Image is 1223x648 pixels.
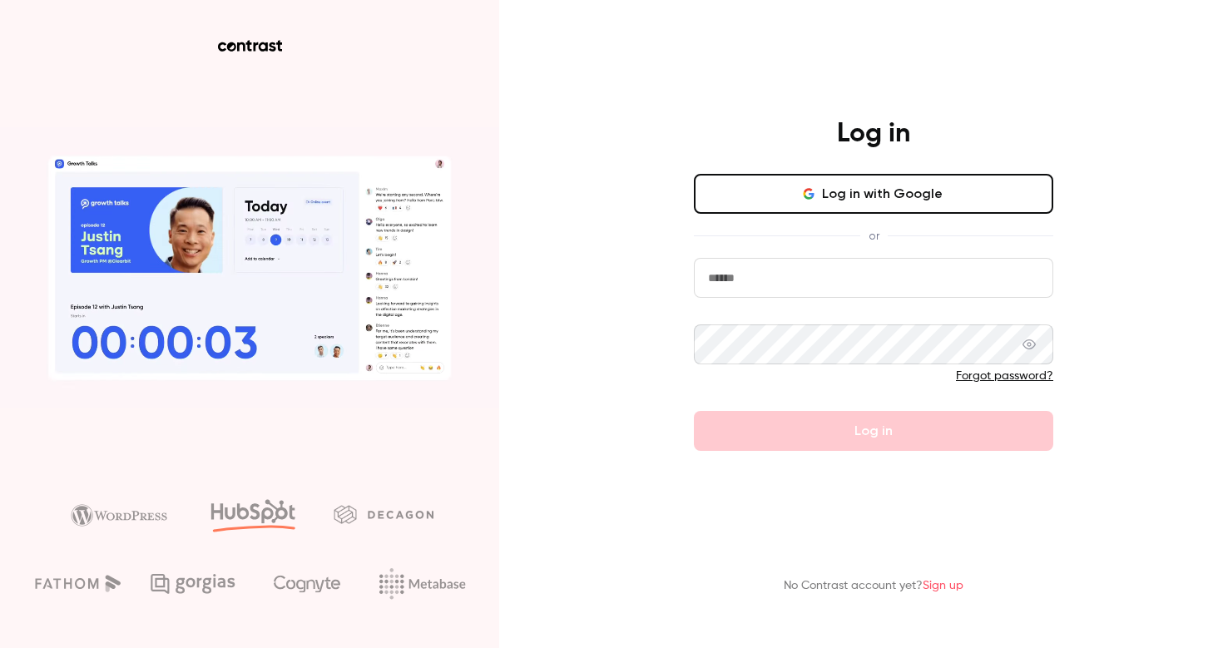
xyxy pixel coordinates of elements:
[956,370,1053,382] a: Forgot password?
[334,505,433,523] img: decagon
[837,117,910,151] h4: Log in
[694,174,1053,214] button: Log in with Google
[784,577,963,595] p: No Contrast account yet?
[923,580,963,591] a: Sign up
[860,227,888,245] span: or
